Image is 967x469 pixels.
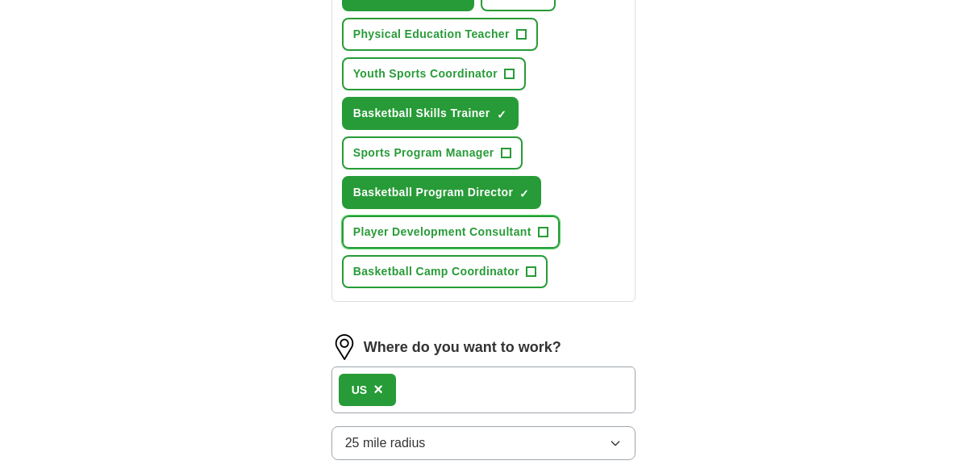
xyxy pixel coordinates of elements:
[497,108,506,121] span: ✓
[352,382,367,399] div: US
[364,337,561,358] label: Where do you want to work?
[342,176,542,209] button: Basketball Program Director✓
[342,97,519,130] button: Basketball Skills Trainer✓
[353,65,498,82] span: Youth Sports Coordinator
[342,136,523,170] button: Sports Program Manager
[342,57,526,90] button: Youth Sports Coordinator
[353,144,494,161] span: Sports Program Manager
[353,26,510,43] span: Physical Education Teacher
[342,18,538,51] button: Physical Education Teacher
[331,426,636,460] button: 25 mile radius
[353,263,519,280] span: Basketball Camp Coordinator
[353,105,490,122] span: Basketball Skills Trainer
[519,187,529,200] span: ✓
[373,378,383,402] button: ×
[353,184,514,201] span: Basketball Program Director
[345,433,426,453] span: 25 mile radius
[353,224,531,241] span: Player Development Consultant
[342,255,548,288] button: Basketball Camp Coordinator
[331,334,357,360] img: location.png
[373,380,383,398] span: ×
[342,216,560,249] button: Player Development Consultant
